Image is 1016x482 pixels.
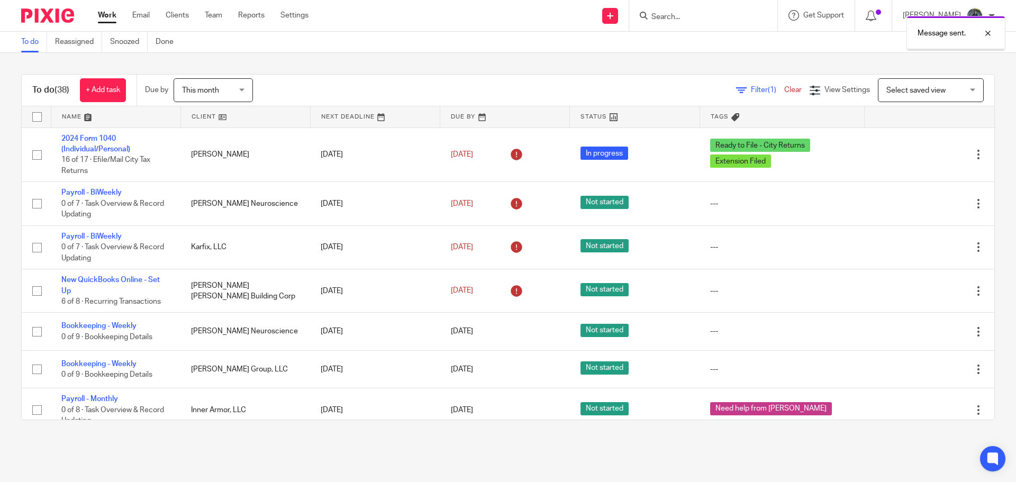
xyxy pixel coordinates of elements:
td: [DATE] [310,128,440,182]
a: To do [21,32,47,52]
td: [PERSON_NAME] [180,128,310,182]
a: Clear [784,86,802,94]
td: Inner Armor, LLC [180,388,310,432]
span: Not started [580,402,629,415]
span: [DATE] [451,200,473,207]
span: Need help from [PERSON_NAME] [710,402,832,415]
a: Settings [280,10,309,21]
span: Extension Filed [710,154,771,168]
a: + Add task [80,78,126,102]
a: Payroll - BiWeekly [61,233,122,240]
td: [DATE] [310,313,440,350]
span: View Settings [824,86,870,94]
span: Ready to File - City Returns [710,139,810,152]
span: 0 of 7 · Task Overview & Record Updating [61,200,164,219]
a: Bookkeeping - Weekly [61,360,137,368]
span: (1) [768,86,776,94]
a: Bookkeeping - Weekly [61,322,137,330]
a: Payroll - BiWeekly [61,189,122,196]
a: New QuickBooks Online - Set Up [61,276,160,294]
div: --- [710,364,854,375]
span: 0 of 9 · Bookkeeping Details [61,371,152,378]
a: Reports [238,10,265,21]
td: [PERSON_NAME] Neuroscience [180,313,310,350]
span: 16 of 17 · Efile/Mail City Tax Returns [61,156,150,175]
img: 20210918_184149%20(2).jpg [966,7,983,24]
span: Not started [580,239,629,252]
p: Due by [145,85,168,95]
a: Snoozed [110,32,148,52]
a: 2024 Form 1040 (Individual/Personal) [61,135,130,153]
a: Email [132,10,150,21]
span: Tags [711,114,729,120]
span: [DATE] [451,151,473,158]
a: Work [98,10,116,21]
h1: To do [32,85,69,96]
span: This month [182,87,219,94]
span: Not started [580,361,629,375]
span: Filter [751,86,784,94]
span: 0 of 9 · Bookkeeping Details [61,333,152,341]
div: --- [710,286,854,296]
span: Not started [580,324,629,337]
span: Not started [580,196,629,209]
div: --- [710,326,854,337]
a: Team [205,10,222,21]
td: [DATE] [310,269,440,313]
span: 0 of 7 · Task Overview & Record Updating [61,243,164,262]
td: [DATE] [310,350,440,388]
span: [DATE] [451,366,473,373]
a: Done [156,32,182,52]
div: --- [710,242,854,252]
span: (38) [55,86,69,94]
span: 0 of 8 · Task Overview & Record Updating [61,406,164,425]
span: In progress [580,147,628,160]
a: Clients [166,10,189,21]
td: [DATE] [310,225,440,269]
div: --- [710,198,854,209]
a: Reassigned [55,32,102,52]
td: [PERSON_NAME] [PERSON_NAME] Building Corp [180,269,310,313]
td: Karfix, LLC [180,225,310,269]
span: Select saved view [886,87,946,94]
p: Message sent. [918,28,966,39]
td: [DATE] [310,388,440,432]
span: [DATE] [451,328,473,335]
a: Payroll - Monthly [61,395,118,403]
span: [DATE] [451,243,473,251]
td: [DATE] [310,182,440,225]
td: [PERSON_NAME] Group, LLC [180,350,310,388]
span: [DATE] [451,406,473,414]
span: 6 of 8 · Recurring Transactions [61,298,161,305]
span: [DATE] [451,287,473,295]
td: [PERSON_NAME] Neuroscience [180,182,310,225]
span: Not started [580,283,629,296]
img: Pixie [21,8,74,23]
